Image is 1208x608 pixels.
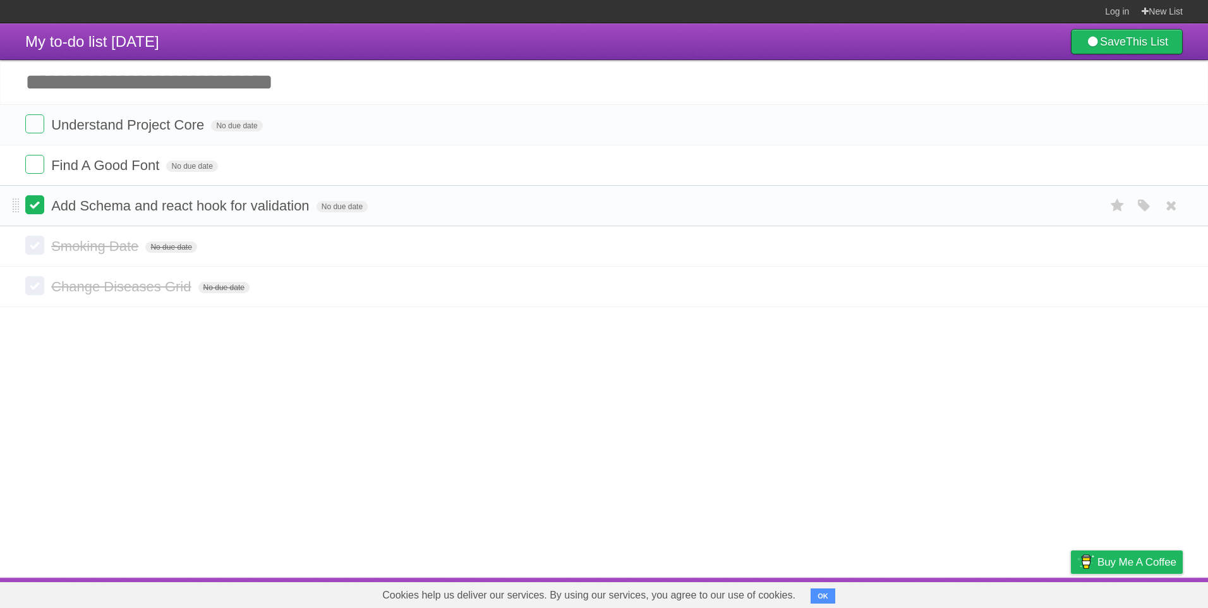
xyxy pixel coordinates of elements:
span: No due date [198,282,250,293]
span: Add Schema and react hook for validation [51,198,312,214]
span: My to-do list [DATE] [25,33,159,50]
label: Done [25,155,44,174]
a: Buy me a coffee [1071,550,1183,574]
span: Cookies help us deliver our services. By using our services, you agree to our use of cookies. [370,583,808,608]
button: OK [811,588,835,604]
a: Developers [945,581,996,605]
a: Terms [1012,581,1039,605]
label: Done [25,195,44,214]
span: No due date [145,241,196,253]
span: No due date [317,201,368,212]
img: Buy me a coffee [1077,551,1094,573]
span: No due date [166,161,217,172]
a: Suggest a feature [1103,581,1183,605]
a: About [903,581,929,605]
label: Star task [1106,195,1130,216]
b: This List [1126,35,1168,48]
a: SaveThis List [1071,29,1183,54]
span: Smoking Date [51,238,142,254]
label: Done [25,236,44,255]
span: Understand Project Core [51,117,207,133]
label: Done [25,276,44,295]
span: Change Diseases Grid [51,279,194,295]
label: Done [25,114,44,133]
span: Find A Good Font [51,157,162,173]
span: Buy me a coffee [1097,551,1176,573]
span: No due date [211,120,262,131]
a: Privacy [1054,581,1087,605]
